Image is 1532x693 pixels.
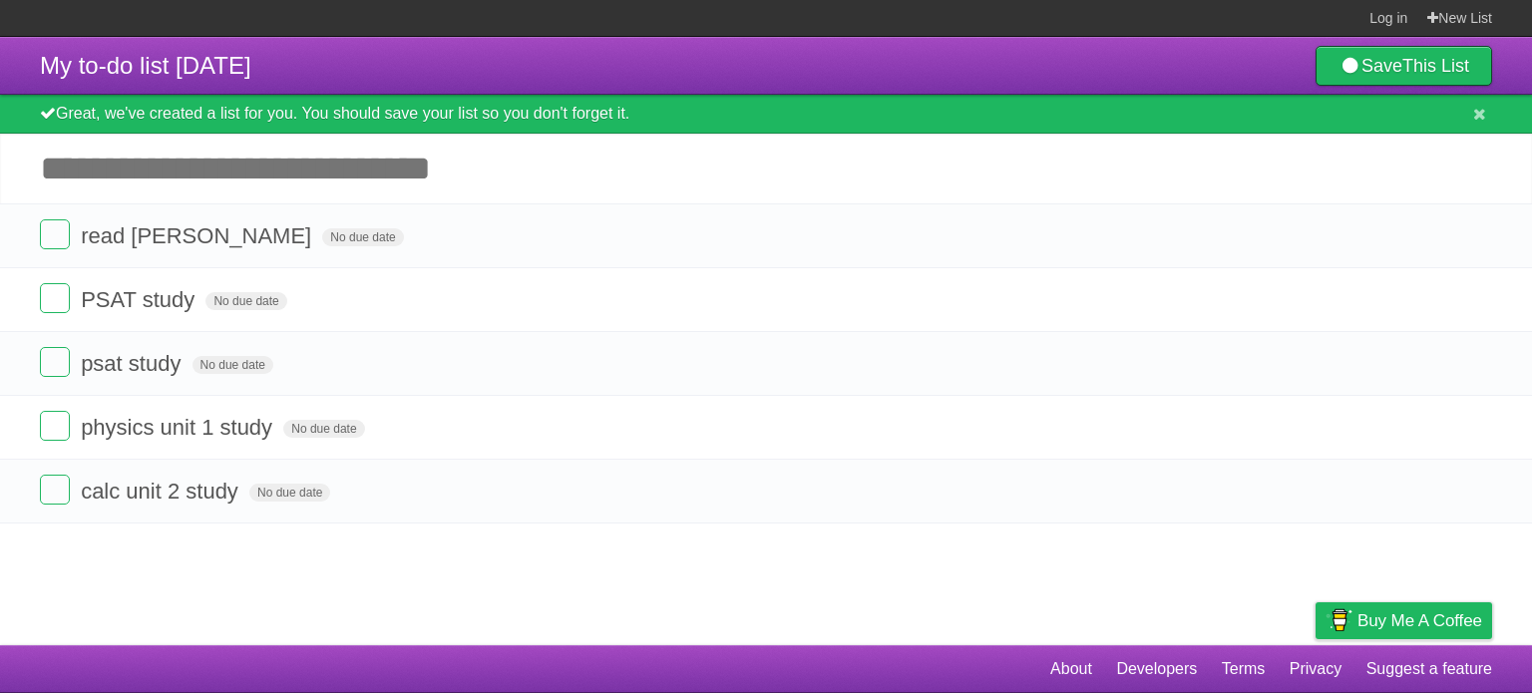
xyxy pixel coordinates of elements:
[283,420,364,438] span: No due date
[1316,46,1492,86] a: SaveThis List
[81,287,199,312] span: PSAT study
[1357,603,1482,638] span: Buy me a coffee
[40,475,70,505] label: Done
[1326,603,1352,637] img: Buy me a coffee
[1316,602,1492,639] a: Buy me a coffee
[1402,56,1469,76] b: This List
[1222,650,1266,688] a: Terms
[1116,650,1197,688] a: Developers
[192,356,273,374] span: No due date
[81,351,186,376] span: psat study
[40,411,70,441] label: Done
[81,415,277,440] span: physics unit 1 study
[1050,650,1092,688] a: About
[40,283,70,313] label: Done
[249,484,330,502] span: No due date
[1366,650,1492,688] a: Suggest a feature
[205,292,286,310] span: No due date
[40,219,70,249] label: Done
[40,347,70,377] label: Done
[322,228,403,246] span: No due date
[40,52,251,79] span: My to-do list [DATE]
[81,223,316,248] span: read [PERSON_NAME]
[1290,650,1341,688] a: Privacy
[81,479,243,504] span: calc unit 2 study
